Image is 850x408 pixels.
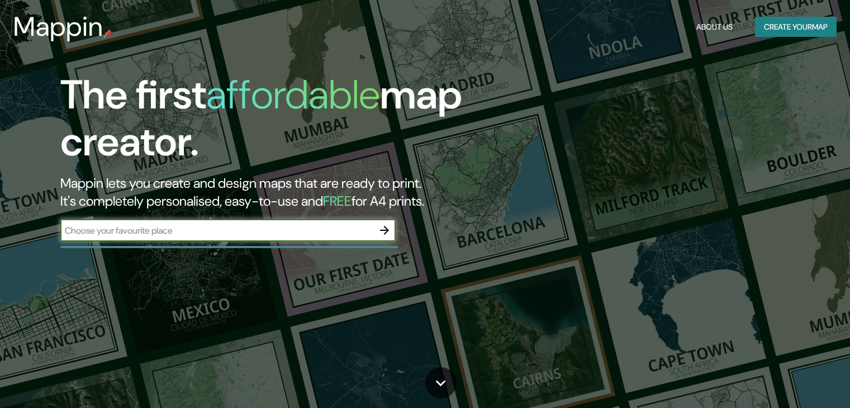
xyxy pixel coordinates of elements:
button: Create yourmap [755,17,837,37]
button: About Us [692,17,737,37]
input: Choose your favourite place [60,224,373,237]
img: mappin-pin [103,29,112,38]
h1: The first map creator. [60,72,486,174]
h3: Mappin [13,11,103,42]
h1: affordable [206,69,380,121]
h5: FREE [323,192,352,210]
h2: Mappin lets you create and design maps that are ready to print. It's completely personalised, eas... [60,174,486,210]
